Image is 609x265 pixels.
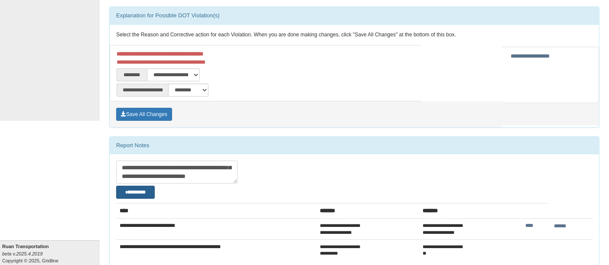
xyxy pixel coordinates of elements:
[116,108,172,121] button: Save
[110,7,599,24] div: Explanation for Possible DOT Violation(s)
[2,251,42,256] i: beta v.2025.4.2019
[2,243,100,264] div: Copyright © 2025, Gridline
[110,25,599,45] div: Select the Reason and Corrective action for each Violation. When you are done making changes, cli...
[110,137,599,154] div: Report Notes
[116,186,155,198] button: Change Filter Options
[2,244,49,249] b: Ruan Transportation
